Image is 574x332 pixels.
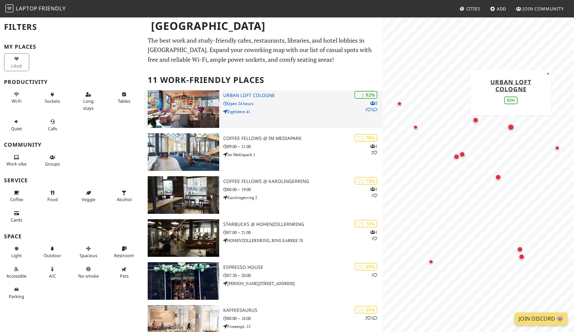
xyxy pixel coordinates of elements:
[4,233,140,240] h3: Space
[114,252,134,258] span: Restroom
[11,252,22,258] span: Natural light
[506,123,516,132] div: Map marker
[223,186,383,193] p: 08:00 – 19:00
[354,177,377,185] div: | 73%
[516,245,524,254] div: Map marker
[6,161,27,167] span: People working
[354,91,377,99] div: | 92%
[44,252,61,258] span: Outdoor area
[223,143,383,150] p: 09:00 – 21:00
[4,79,140,85] h3: Productivity
[223,265,383,270] h3: Espresso House
[47,196,58,202] span: Food
[76,89,101,113] button: Long stays
[427,258,435,266] div: Map marker
[490,78,531,93] a: URBAN LOFT Cologne
[223,136,383,141] h3: Coffee Fellows @ Im Mediapark
[4,116,29,134] button: Quiet
[4,208,29,226] button: Cards
[497,6,507,12] span: Add
[9,293,24,299] span: Parking
[5,4,13,12] img: LaptopFriendly
[16,5,38,12] span: Laptop
[148,262,220,300] img: Espresso House
[365,100,377,113] p: 3 1 1
[354,220,377,228] div: | 73%
[223,229,383,236] p: 07:00 – 21:00
[4,89,29,107] button: Wi-Fi
[11,217,22,223] span: Credit cards
[466,6,480,12] span: Cities
[39,5,65,12] span: Friendly
[223,151,383,158] p: Im Mediapark 1
[48,126,57,132] span: Video/audio calls
[4,177,140,184] h3: Service
[144,90,383,128] a: URBAN LOFT Cologne | 92% 311 URBAN LOFT Cologne Open 24 hours Eigelstein 41
[354,134,377,142] div: | 78%
[223,237,383,244] p: HOHENZOLLERNRING, RING KARREE 70
[223,93,383,98] h3: URBAN LOFT Cologne
[370,186,377,199] p: 1 1
[83,98,94,111] span: Long stays
[504,96,518,104] div: 92%
[148,36,379,64] p: The best work and study-friendly cafes, restaurants, libraries, and hotel lobbies in [GEOGRAPHIC_...
[144,262,383,300] a: Espresso House | 69% 1 Espresso House 07:30 – 20:00 [PERSON_NAME][STREET_ADDRESS]
[10,196,23,202] span: Coffee
[223,315,383,322] p: 08:00 – 18:00
[458,150,467,159] div: Map marker
[76,243,101,261] button: Spacious
[144,133,383,171] a: Coffee Fellows @ Im Mediapark | 78% 12 Coffee Fellows @ Im Mediapark 09:00 – 21:00 Im Mediapark 1
[148,219,220,257] img: Starbucks @ Hohenzollernring
[112,243,137,261] button: Restroom
[494,173,503,182] div: Map marker
[545,70,551,77] button: Close popup
[517,252,526,261] div: Map marker
[112,264,137,281] button: Pets
[4,187,29,205] button: Coffee
[223,108,383,115] p: Eigelstein 41
[4,17,140,37] h2: Filters
[76,264,101,281] button: No smoke
[354,263,377,271] div: | 69%
[76,187,101,205] button: Veggie
[365,315,377,321] p: 2 1
[40,264,65,281] button: A/C
[515,313,567,325] a: Join Discord 👾
[144,219,383,257] a: Starbucks @ Hohenzollernring | 73% 11 Starbucks @ Hohenzollernring 07:00 – 21:00 HOHENZOLLERNRING...
[40,243,65,261] button: Outdoor
[112,89,137,107] button: Tables
[144,176,383,214] a: Coffee Fellows @ Karolingerring | 73% 11 Coffee Fellows @ Karolingerring 08:00 – 19:00 Karolinger...
[354,306,377,314] div: | 65%
[5,3,66,15] a: LaptopFriendly LaptopFriendly
[487,3,509,15] a: Add
[148,133,220,171] img: Coffee Fellows @ Im Mediapark
[223,323,383,330] p: Friesenpl. 15
[4,152,29,170] button: Work vibe
[412,123,420,131] div: Map marker
[45,161,60,167] span: Group tables
[371,272,377,278] p: 1
[148,70,379,90] h2: 11 Work-Friendly Places
[223,222,383,227] h3: Starbucks @ Hohenzollernring
[45,98,60,104] span: Power sockets
[118,98,130,104] span: Work-friendly tables
[223,280,383,287] p: [PERSON_NAME][STREET_ADDRESS]
[4,264,29,281] button: Accessible
[112,187,137,205] button: Alcohol
[146,17,382,35] h1: [GEOGRAPHIC_DATA]
[513,3,567,15] a: Join Community
[11,126,22,132] span: Quiet
[12,98,21,104] span: Stable Wi-Fi
[40,187,65,205] button: Food
[370,143,377,156] p: 1 2
[4,243,29,261] button: Light
[553,144,561,152] div: Map marker
[4,142,140,148] h3: Community
[80,252,97,258] span: Spacious
[82,196,95,202] span: Veggie
[223,194,383,201] p: Karolingerring 2
[4,284,29,302] button: Parking
[223,179,383,184] h3: Coffee Fellows @ Karolingerring
[452,152,461,161] div: Map marker
[148,90,220,128] img: URBAN LOFT Cologne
